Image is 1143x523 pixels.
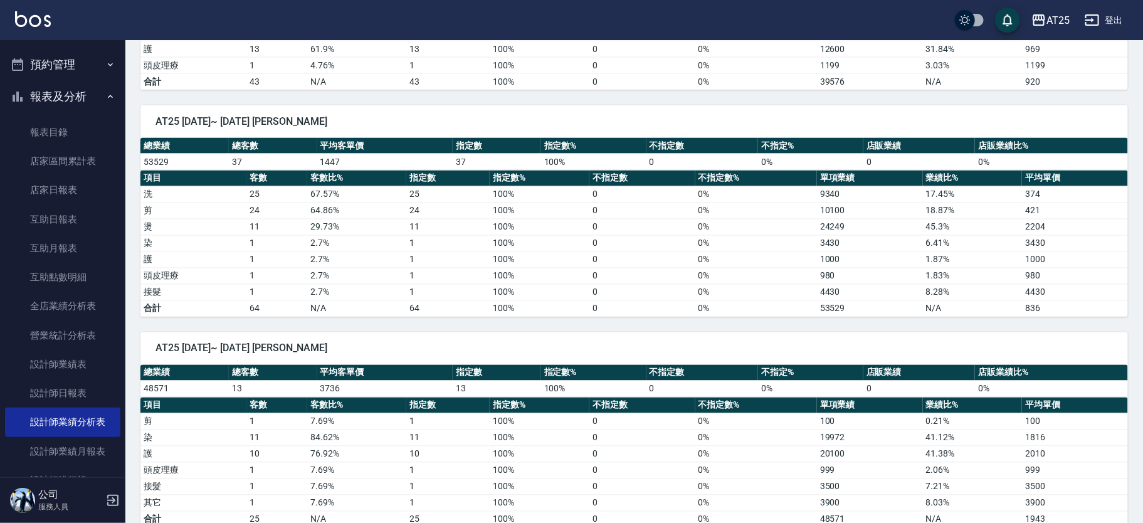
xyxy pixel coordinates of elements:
td: 1.87 % [923,251,1023,268]
td: 100 [817,413,923,430]
td: 7.69 % [307,495,407,511]
td: 0 % [695,268,817,284]
th: 客數 [246,398,307,414]
td: 100 % [541,381,646,397]
td: 3736 [317,381,453,397]
td: 24 [246,203,307,219]
td: 2.06 % [923,462,1023,478]
td: 64 [246,300,307,317]
th: 客數比% [307,398,407,414]
td: 100 % [490,57,589,73]
td: 頭皮理療 [140,462,246,478]
button: 預約管理 [5,48,120,81]
th: 業績比% [923,398,1023,414]
td: N/A [923,300,1023,317]
td: 31.84 % [923,41,1023,57]
td: 100 % [490,495,589,511]
td: 41.12 % [923,430,1023,446]
td: 1 [246,413,307,430]
td: 1447 [317,154,453,170]
td: 3500 [817,478,923,495]
td: 100 % [490,41,589,57]
table: a dense table [140,171,1128,317]
td: N/A [923,73,1023,90]
td: 61.9 % [307,41,407,57]
td: 64 [406,300,490,317]
td: 10100 [817,203,923,219]
td: 0 % [695,430,817,446]
td: 1000 [817,251,923,268]
td: 接髮 [140,478,246,495]
th: 總業績 [140,365,229,381]
td: 100 [1022,413,1128,430]
td: 1 [246,478,307,495]
th: 指定數% [541,138,646,154]
td: 0 % [695,495,817,511]
a: 報表目錄 [5,118,120,147]
td: 100 % [490,219,589,235]
td: 0 % [695,284,817,300]
th: 不指定% [758,365,863,381]
td: 13 [229,381,317,397]
td: 護 [140,41,246,57]
th: 指定數 [406,171,490,187]
td: 11 [246,219,307,235]
h5: 公司 [38,489,102,501]
td: 0 % [695,235,817,251]
th: 總業績 [140,138,229,154]
td: 4430 [817,284,923,300]
th: 項目 [140,171,246,187]
td: 0 [589,203,695,219]
td: 43 [406,73,490,90]
td: 染 [140,430,246,446]
td: 1 [406,251,490,268]
td: 1816 [1022,430,1128,446]
td: 1 [406,478,490,495]
td: 合計 [140,300,246,317]
a: 全店業績分析表 [5,292,120,320]
td: 25 [406,186,490,203]
th: 業績比% [923,171,1023,187]
th: 店販業績比% [975,138,1128,154]
td: 1 [406,268,490,284]
td: 3.03 % [923,57,1023,73]
td: 1 [406,495,490,511]
td: 1 [246,462,307,478]
td: 0 [589,251,695,268]
td: 53529 [817,300,923,317]
th: 指定數 [406,398,490,414]
td: 0 [589,41,695,57]
td: 1 [246,495,307,511]
td: 1 [246,268,307,284]
a: 設計師業績月報表 [5,437,120,466]
td: 48571 [140,381,229,397]
td: 9340 [817,186,923,203]
td: 3430 [817,235,923,251]
td: 0 % [695,219,817,235]
td: 剪 [140,203,246,219]
table: a dense table [140,138,1128,171]
td: 洗 [140,186,246,203]
td: 0 [863,154,976,170]
td: 100 % [490,430,589,446]
td: 0 [589,219,695,235]
td: 37 [453,154,541,170]
td: 1 [406,57,490,73]
span: AT25 [DATE]~ [DATE] [PERSON_NAME] [155,342,1113,355]
th: 店販業績比% [975,365,1128,381]
td: 8.03 % [923,495,1023,511]
td: 0 [589,235,695,251]
td: 3900 [1022,495,1128,511]
td: 1 [246,57,307,73]
button: 登出 [1080,9,1128,32]
td: 合計 [140,73,246,90]
a: 店家日報表 [5,176,120,204]
td: 920 [1022,73,1128,90]
th: 平均單價 [1022,398,1128,414]
td: N/A [307,300,407,317]
td: 43 [246,73,307,90]
td: 1 [246,284,307,300]
td: 100 % [490,203,589,219]
td: 11 [406,430,490,446]
td: 0 [589,462,695,478]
